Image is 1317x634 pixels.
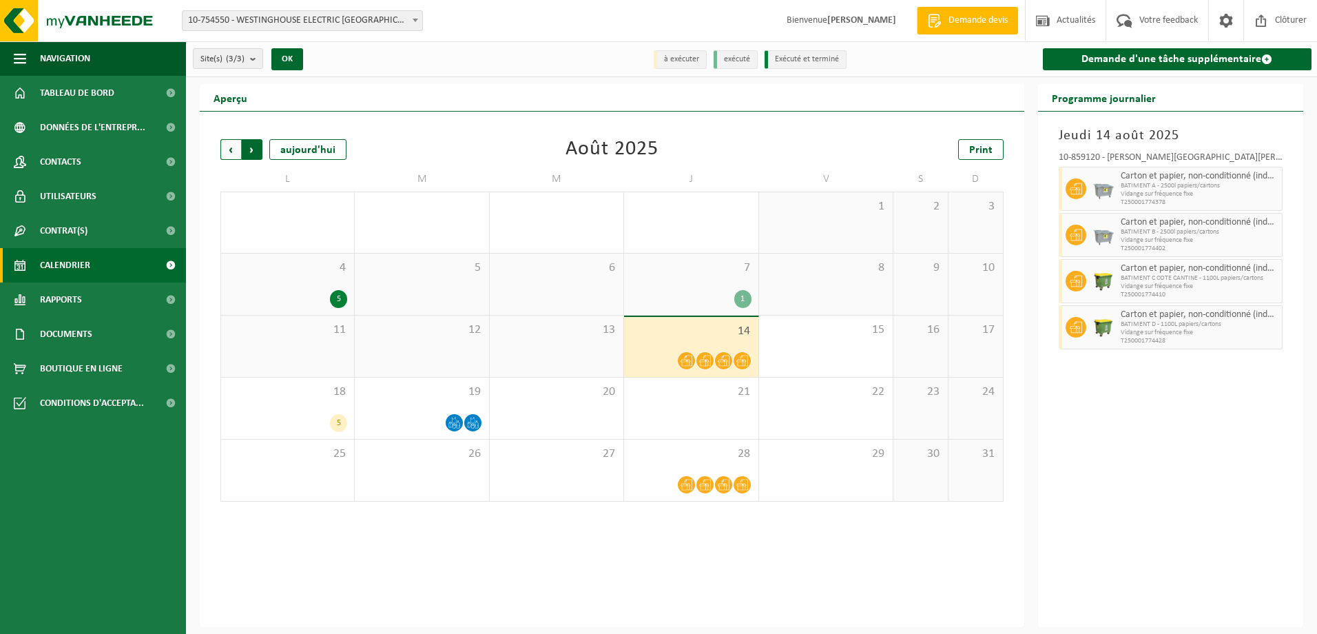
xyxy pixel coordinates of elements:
span: 10 [955,260,996,276]
li: exécuté [714,50,758,69]
span: 11 [228,323,347,338]
span: Vidange sur fréquence fixe [1121,190,1279,198]
div: 5 [330,290,347,308]
span: BATIMENT C COTE CANTINE - 1100L papiers/cartons [1121,274,1279,283]
span: Vidange sur fréquence fixe [1121,329,1279,337]
a: Print [958,139,1004,160]
span: 6 [497,260,616,276]
span: 25 [228,447,347,462]
span: 12 [362,323,481,338]
span: 8 [766,260,886,276]
td: S [893,167,948,192]
span: Boutique en ligne [40,351,123,386]
span: Tableau de bord [40,76,114,110]
span: 14 [631,324,751,339]
span: Site(s) [200,49,245,70]
span: Carton et papier, non-conditionné (industriel) [1121,263,1279,274]
span: BATIMENT B - 2500l papiers/cartons [1121,228,1279,236]
span: 1 [766,199,886,214]
span: 10-754550 - WESTINGHOUSE ELECTRIC BELGIUM - NIVELLES [183,11,422,30]
span: Précédent [220,139,241,160]
img: WB-2500-GAL-GY-01 [1093,178,1114,199]
span: Navigation [40,41,90,76]
h3: Jeudi 14 août 2025 [1059,125,1283,146]
span: Carton et papier, non-conditionné (industriel) [1121,217,1279,228]
span: Contacts [40,145,81,179]
strong: [PERSON_NAME] [827,15,896,25]
span: T250001774428 [1121,337,1279,345]
span: 10-754550 - WESTINGHOUSE ELECTRIC BELGIUM - NIVELLES [182,10,423,31]
span: 4 [228,260,347,276]
span: Rapports [40,283,82,317]
li: Exécuté et terminé [765,50,847,69]
span: T250001774402 [1121,245,1279,253]
span: 24 [955,385,996,400]
span: Vidange sur fréquence fixe [1121,283,1279,291]
span: 22 [766,385,886,400]
td: M [355,167,489,192]
span: 26 [362,447,481,462]
span: BATIMENT D - 1100L papiers/cartons [1121,320,1279,329]
td: D [948,167,1004,192]
img: WB-2500-GAL-GY-01 [1093,225,1114,245]
span: Utilisateurs [40,179,96,214]
span: T250001774378 [1121,198,1279,207]
h2: Aperçu [200,84,261,111]
li: à exécuter [654,50,707,69]
div: aujourd'hui [269,139,346,160]
span: 3 [955,199,996,214]
span: BATIMENT A - 2500l papiers/cartons [1121,182,1279,190]
span: 17 [955,323,996,338]
td: M [490,167,624,192]
div: 1 [734,290,751,308]
span: Carton et papier, non-conditionné (industriel) [1121,309,1279,320]
span: 30 [900,447,941,462]
h2: Programme journalier [1038,84,1170,111]
a: Demande d'une tâche supplémentaire [1043,48,1312,70]
div: 10-859120 - [PERSON_NAME][GEOGRAPHIC_DATA][PERSON_NAME]-[GEOGRAPHIC_DATA] ELECTRIC [GEOGRAPHIC_DA... [1059,153,1283,167]
span: 7 [631,260,751,276]
img: WB-1100-HPE-GN-50 [1093,271,1114,292]
span: 18 [228,385,347,400]
span: T250001774410 [1121,291,1279,299]
span: Contrat(s) [40,214,87,248]
span: 9 [900,260,941,276]
span: 29 [766,447,886,462]
span: 19 [362,385,481,400]
span: 16 [900,323,941,338]
span: 31 [955,447,996,462]
button: Site(s)(3/3) [193,48,263,69]
span: Calendrier [40,248,90,283]
span: 13 [497,323,616,338]
a: Demande devis [917,7,1018,34]
span: 21 [631,385,751,400]
span: 15 [766,323,886,338]
span: Suivant [242,139,262,160]
span: 5 [362,260,481,276]
div: 5 [330,414,347,432]
span: Données de l'entrepr... [40,110,145,145]
button: OK [271,48,303,70]
div: Août 2025 [566,139,658,160]
span: 20 [497,385,616,400]
td: J [624,167,758,192]
span: Carton et papier, non-conditionné (industriel) [1121,171,1279,182]
span: Vidange sur fréquence fixe [1121,236,1279,245]
span: Documents [40,317,92,351]
td: V [759,167,893,192]
span: Conditions d'accepta... [40,386,144,420]
count: (3/3) [226,54,245,63]
td: L [220,167,355,192]
span: Demande devis [945,14,1011,28]
span: 2 [900,199,941,214]
img: WB-1100-HPE-GN-50 [1093,317,1114,338]
span: 28 [631,447,751,462]
span: Print [969,145,993,156]
span: 23 [900,385,941,400]
span: 27 [497,447,616,462]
